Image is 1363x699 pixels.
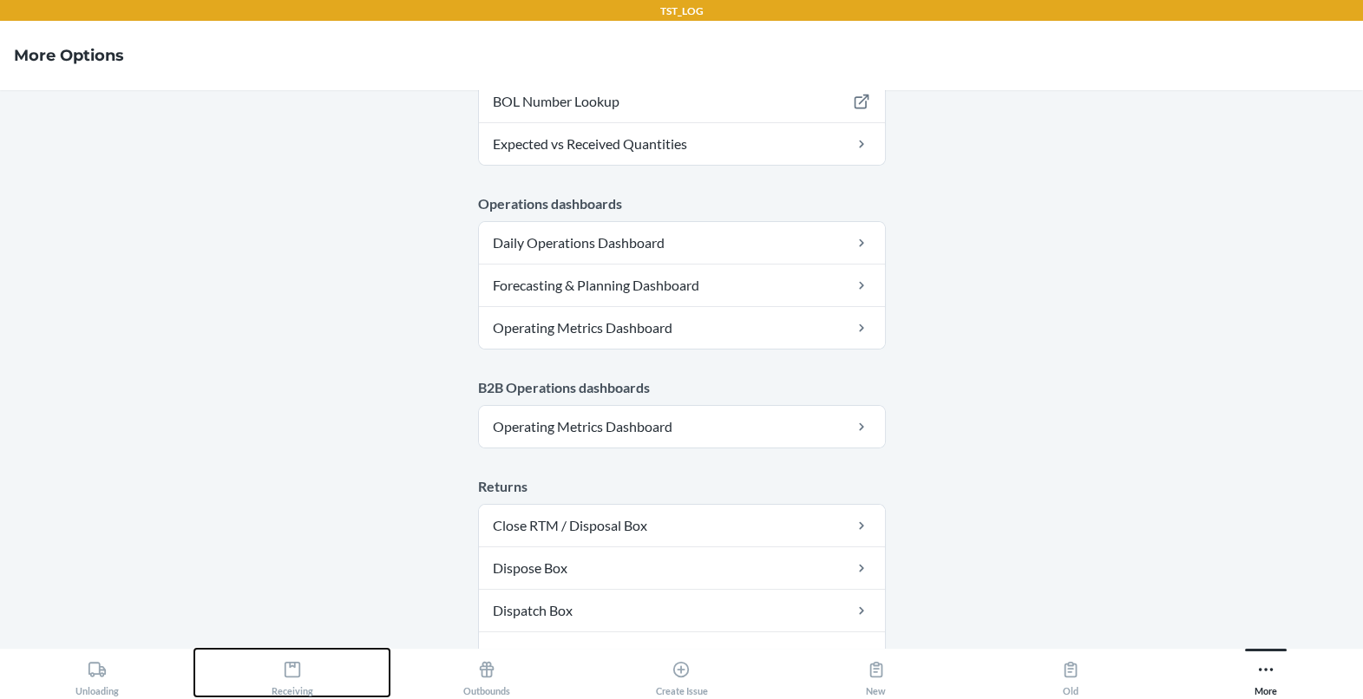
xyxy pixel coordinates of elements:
a: Daily Operations Dashboard [479,222,885,264]
p: TST_LOG [660,3,704,19]
a: Close RTM / Disposal Box [479,505,885,546]
a: Operating Metrics Dashboard [479,307,885,349]
p: B2B Operations dashboards [478,377,886,398]
a: BOL Number Lookup [479,81,885,122]
button: Create Issue [584,649,778,696]
div: Old [1061,653,1080,696]
div: Receiving [272,653,313,696]
a: Dispose Box [479,547,885,589]
button: Receiving [194,649,389,696]
button: Outbounds [390,649,584,696]
p: Returns [478,476,886,497]
div: Outbounds [463,653,510,696]
h4: More Options [14,44,124,67]
button: New [779,649,973,696]
a: Expected vs Received Quantities [479,123,885,165]
button: Old [973,649,1168,696]
p: Operations dashboards [478,193,886,214]
div: Create Issue [655,653,707,696]
div: More [1255,653,1277,696]
button: More [1169,649,1363,696]
div: Unloading [75,653,119,696]
div: New [866,653,886,696]
a: Forecasting & Planning Dashboard [479,265,885,306]
a: Operating Metrics Dashboard [479,406,885,447]
a: Dispatch Box [479,590,885,631]
a: Purchase RTM Shipping Label [479,632,885,674]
